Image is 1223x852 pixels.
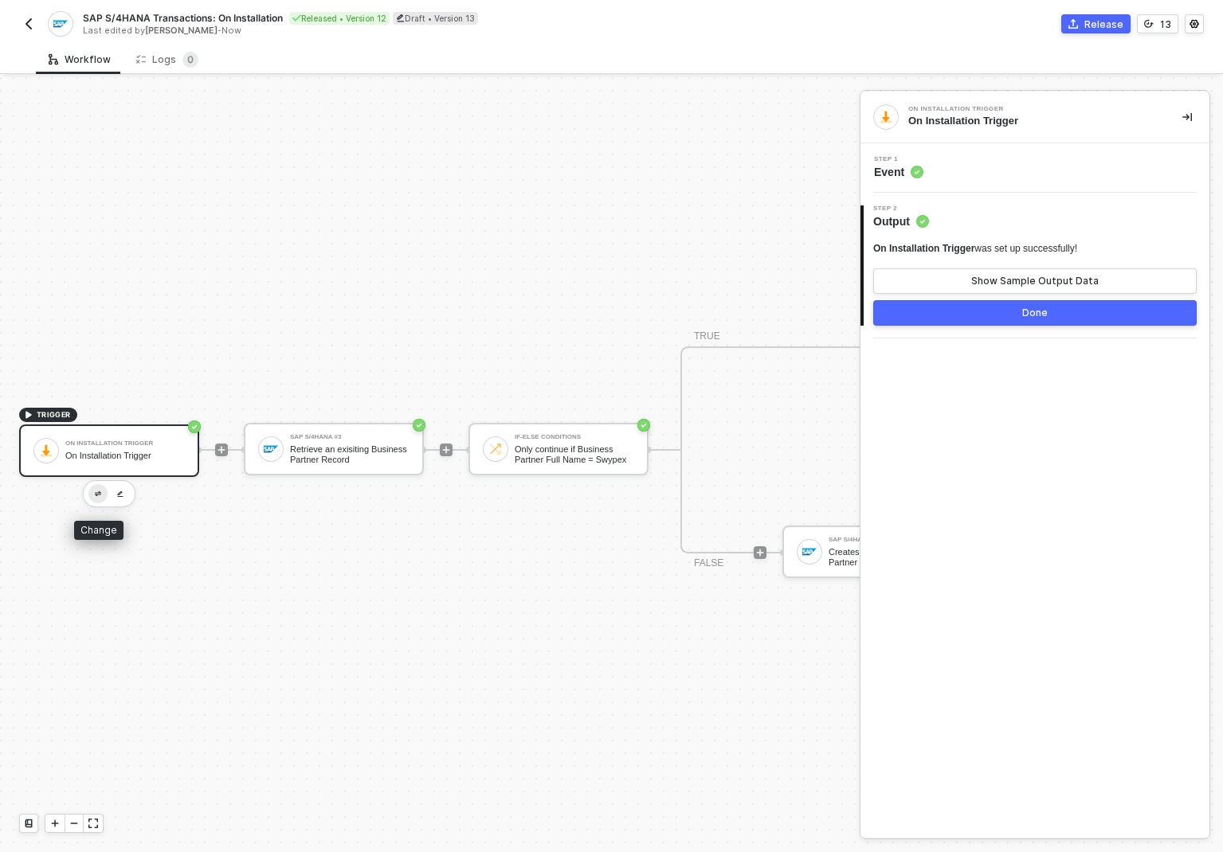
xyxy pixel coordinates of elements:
[1084,18,1123,31] div: Release
[65,440,185,447] div: On Installation Trigger
[515,434,634,440] div: If-Else Conditions
[873,213,929,229] span: Output
[393,12,478,25] div: Draft • Version 13
[50,819,60,828] span: icon-play
[145,25,218,36] span: [PERSON_NAME]
[69,819,79,828] span: icon-minus
[289,12,390,25] div: Released • Version 12
[873,300,1197,326] button: Done
[802,545,817,559] img: icon
[874,164,923,180] span: Event
[182,52,198,68] sup: 0
[88,819,98,828] span: icon-expand
[873,268,1197,294] button: Show Sample Output Data
[515,444,634,464] div: Only continue if Business Partner Full Name = Swypex
[441,445,451,455] span: icon-play
[874,156,923,162] span: Step 1
[136,52,198,68] div: Logs
[637,419,650,432] span: icon-success-page
[1022,307,1048,319] div: Done
[83,25,610,37] div: Last edited by - Now
[83,11,283,25] span: SAP S/4HANA Transactions: On Installation
[111,484,130,503] button: edit-cred
[264,442,278,456] img: icon
[694,329,720,344] div: TRUE
[53,17,67,31] img: integration-icon
[1061,14,1131,33] button: Release
[188,420,201,433] span: icon-success-page
[65,451,185,461] div: On Installation Trigger
[971,275,1099,287] div: Show Sample Output Data
[413,419,425,432] span: icon-success-page
[829,547,948,567] div: Creates a new Business Partner Record
[873,242,1077,256] div: was set up successfully!
[39,444,53,458] img: icon
[290,434,410,440] div: SAP S/4HANA #3
[74,521,123,540] div: Change
[908,106,1147,112] div: On Installation Trigger
[290,444,410,464] div: Retrieve an exisiting Business Partner Record
[873,243,974,254] span: On Installation Trigger
[396,14,405,22] span: icon-edit
[908,114,1157,128] div: On Installation Trigger
[19,14,38,33] button: back
[755,548,765,557] span: icon-play
[1182,112,1192,122] span: icon-collapse-right
[488,442,503,456] img: icon
[1160,18,1171,31] div: 13
[49,53,111,66] div: Workflow
[22,18,35,30] img: back
[117,490,123,498] img: edit-cred
[88,484,108,503] button: edit-cred
[860,156,1209,180] div: Step 1Event
[37,408,71,421] span: TRIGGER
[1068,19,1078,29] span: icon-commerce
[873,205,929,212] span: Step 2
[217,445,226,455] span: icon-play
[1144,19,1154,29] span: icon-versioning
[694,556,723,571] div: FALSE
[95,491,101,497] img: edit-cred
[1190,19,1199,29] span: icon-settings
[879,110,893,124] img: integration-icon
[24,410,33,420] span: icon-play
[1137,14,1178,33] button: 13
[860,205,1209,326] div: Step 2Output On Installation Triggerwas set up successfully!Show Sample Output DataDone
[829,537,948,543] div: SAP S/4HANA #4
